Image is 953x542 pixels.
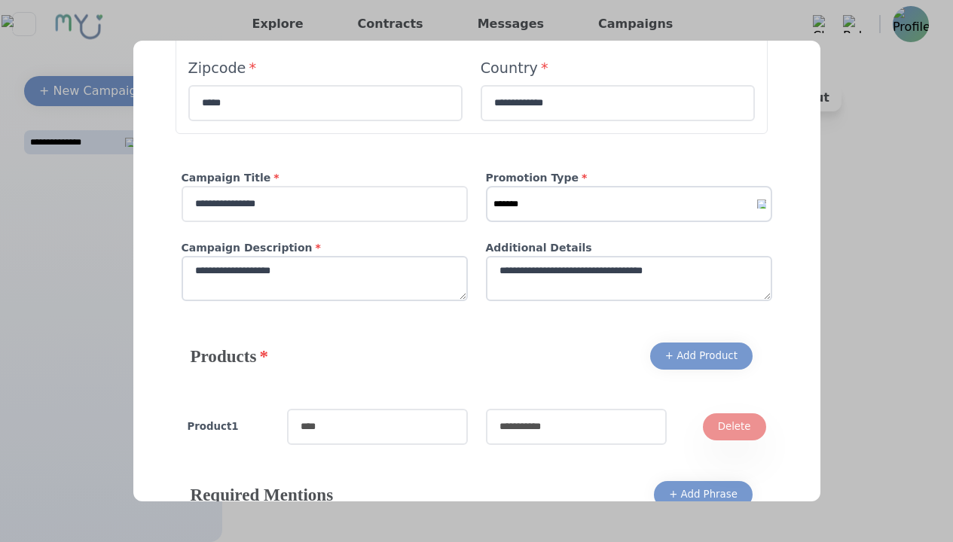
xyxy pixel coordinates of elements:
[191,344,268,368] h4: Products
[182,240,468,256] h4: Campaign Description
[486,170,772,186] h4: Promotion Type
[718,419,751,434] div: Delete
[669,487,738,502] div: + Add Phrase
[182,170,468,186] h4: Campaign Title
[191,483,334,507] h4: Required Mentions
[481,58,755,79] h4: Country
[650,343,753,370] button: + Add Product
[703,413,766,440] button: Delete
[654,481,753,508] button: + Add Phrase
[188,419,269,434] h4: Product 1
[486,240,772,256] h4: Additional Details
[188,58,463,79] h4: Zipcode
[665,349,738,364] div: + Add Product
